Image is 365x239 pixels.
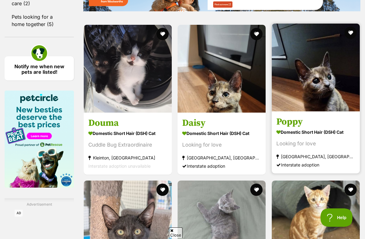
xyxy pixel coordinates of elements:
[156,28,169,40] button: favourite
[272,24,360,111] img: Poppy - Domestic Short Hair (DSH) Cat
[276,128,355,136] strong: Domestic Short Hair (DSH) Cat
[169,227,182,238] span: Close
[182,154,261,162] strong: [GEOGRAPHIC_DATA], [GEOGRAPHIC_DATA]
[321,208,353,227] iframe: Help Scout Beacon - Open
[182,129,261,138] strong: Domestic Short Hair (DSH) Cat
[178,25,266,113] img: Daisy - Domestic Short Hair (DSH) Cat
[88,163,151,169] span: Interstate adoption unavailable
[5,56,74,80] a: Notify me when new pets are listed!
[251,184,263,196] button: favourite
[276,161,355,169] div: Interstate adoption
[88,141,167,149] div: Cuddle Bug Extraordinaire
[84,113,172,175] a: Douma Domestic Short Hair (DSH) Cat Cuddle Bug Extraordinaire Kleinton, [GEOGRAPHIC_DATA] Interst...
[344,27,357,39] button: favourite
[15,210,23,217] span: AD
[251,28,263,40] button: favourite
[182,117,261,129] h3: Daisy
[272,111,360,174] a: Poppy Domestic Short Hair (DSH) Cat Looking for love [GEOGRAPHIC_DATA], [GEOGRAPHIC_DATA] Interst...
[5,10,74,31] a: Pets looking for a home together (5)
[344,184,357,196] button: favourite
[276,152,355,161] strong: [GEOGRAPHIC_DATA], [GEOGRAPHIC_DATA]
[5,91,74,187] img: Pet Circle promo banner
[88,129,167,138] strong: Domestic Short Hair (DSH) Cat
[182,162,261,170] div: Interstate adoption
[178,113,266,175] a: Daisy Domestic Short Hair (DSH) Cat Looking for love [GEOGRAPHIC_DATA], [GEOGRAPHIC_DATA] Interst...
[84,25,172,113] img: Douma - Domestic Short Hair (DSH) Cat
[276,140,355,148] div: Looking for love
[276,116,355,128] h3: Poppy
[88,117,167,129] h3: Douma
[156,184,169,196] button: favourite
[88,154,167,162] strong: Kleinton, [GEOGRAPHIC_DATA]
[182,141,261,149] div: Looking for love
